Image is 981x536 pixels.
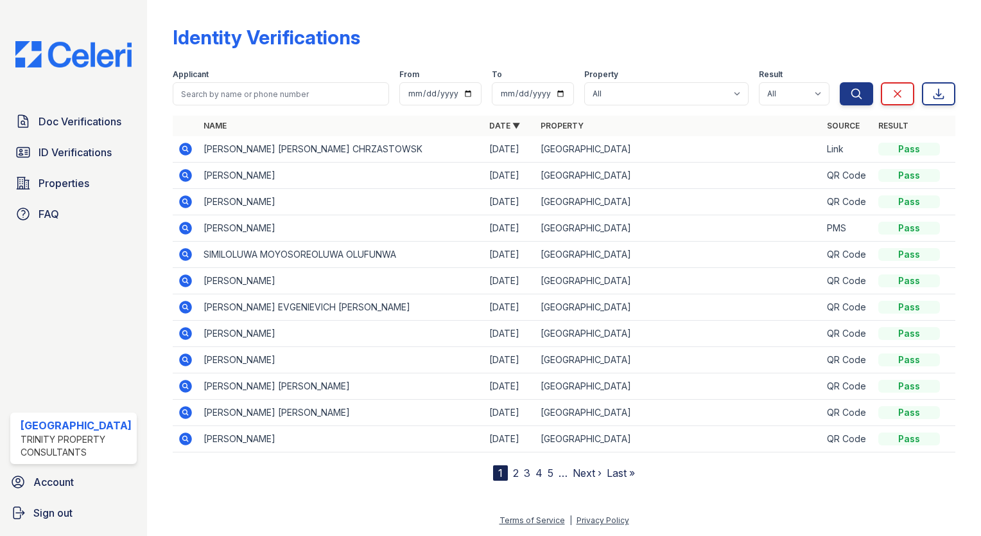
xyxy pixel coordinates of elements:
td: [PERSON_NAME] [PERSON_NAME] CHRZASTOWSK [198,136,485,163]
td: QR Code [822,294,873,321]
td: PMS [822,215,873,242]
span: Properties [39,175,89,191]
span: Sign out [33,505,73,521]
td: [PERSON_NAME] [198,215,485,242]
div: Pass [878,353,940,366]
td: QR Code [822,189,873,215]
a: Name [204,121,227,130]
td: QR Code [822,373,873,400]
td: [PERSON_NAME] EVGENIEVICH [PERSON_NAME] [198,294,485,321]
td: [DATE] [484,268,535,294]
a: Doc Verifications [10,109,137,134]
td: QR Code [822,268,873,294]
td: [GEOGRAPHIC_DATA] [535,373,822,400]
a: Date ▼ [489,121,520,130]
div: Pass [878,195,940,208]
td: QR Code [822,347,873,373]
a: Next › [573,467,602,479]
a: Terms of Service [499,515,565,525]
td: [DATE] [484,242,535,268]
div: Pass [878,327,940,340]
div: Pass [878,248,940,261]
div: Pass [878,169,940,182]
a: Result [878,121,908,130]
input: Search by name or phone number [173,82,389,105]
a: Last » [607,467,635,479]
td: [GEOGRAPHIC_DATA] [535,189,822,215]
td: [DATE] [484,373,535,400]
td: [GEOGRAPHIC_DATA] [535,268,822,294]
td: [DATE] [484,347,535,373]
td: [DATE] [484,215,535,242]
a: FAQ [10,201,137,227]
td: [PERSON_NAME] [198,347,485,373]
td: [GEOGRAPHIC_DATA] [535,136,822,163]
td: [PERSON_NAME] [198,163,485,189]
a: Property [541,121,584,130]
div: Pass [878,274,940,287]
div: Pass [878,380,940,393]
label: From [399,69,419,80]
div: | [569,515,572,525]
td: [DATE] [484,426,535,452]
a: 2 [513,467,519,479]
a: 3 [524,467,530,479]
td: [DATE] [484,321,535,347]
td: [GEOGRAPHIC_DATA] [535,215,822,242]
td: [PERSON_NAME] [PERSON_NAME] [198,373,485,400]
label: Result [759,69,783,80]
div: [GEOGRAPHIC_DATA] [21,418,132,433]
div: 1 [493,465,508,481]
td: QR Code [822,163,873,189]
a: ID Verifications [10,139,137,165]
td: [PERSON_NAME] [198,189,485,215]
div: Identity Verifications [173,26,360,49]
div: Pass [878,406,940,419]
td: [DATE] [484,136,535,163]
a: Privacy Policy [577,515,629,525]
label: Property [584,69,618,80]
div: Trinity Property Consultants [21,433,132,459]
span: Doc Verifications [39,114,121,129]
label: To [492,69,502,80]
a: 5 [548,467,553,479]
img: CE_Logo_Blue-a8612792a0a2168367f1c8372b55b34899dd931a85d93a1a3d3e32e68fde9ad4.png [5,41,142,67]
td: QR Code [822,400,873,426]
div: Pass [878,222,940,235]
td: [PERSON_NAME] [198,321,485,347]
div: Pass [878,143,940,156]
span: FAQ [39,206,59,222]
div: Pass [878,301,940,314]
td: QR Code [822,321,873,347]
div: Pass [878,433,940,445]
a: 4 [535,467,543,479]
a: Source [827,121,860,130]
td: [GEOGRAPHIC_DATA] [535,294,822,321]
td: Link [822,136,873,163]
td: QR Code [822,426,873,452]
td: [DATE] [484,400,535,426]
td: [GEOGRAPHIC_DATA] [535,321,822,347]
td: QR Code [822,242,873,268]
td: [GEOGRAPHIC_DATA] [535,426,822,452]
a: Sign out [5,500,142,526]
a: Properties [10,170,137,196]
label: Applicant [173,69,209,80]
td: [GEOGRAPHIC_DATA] [535,163,822,189]
td: [PERSON_NAME] [198,268,485,294]
td: [PERSON_NAME] [198,426,485,452]
span: ID Verifications [39,145,112,160]
td: SIMILOLUWA MOYOSOREOLUWA OLUFUNWA [198,242,485,268]
span: … [559,465,568,481]
td: [DATE] [484,163,535,189]
td: [DATE] [484,294,535,321]
span: Account [33,474,74,490]
td: [PERSON_NAME] [PERSON_NAME] [198,400,485,426]
td: [GEOGRAPHIC_DATA] [535,347,822,373]
td: [GEOGRAPHIC_DATA] [535,242,822,268]
td: [DATE] [484,189,535,215]
a: Account [5,469,142,495]
td: [GEOGRAPHIC_DATA] [535,400,822,426]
